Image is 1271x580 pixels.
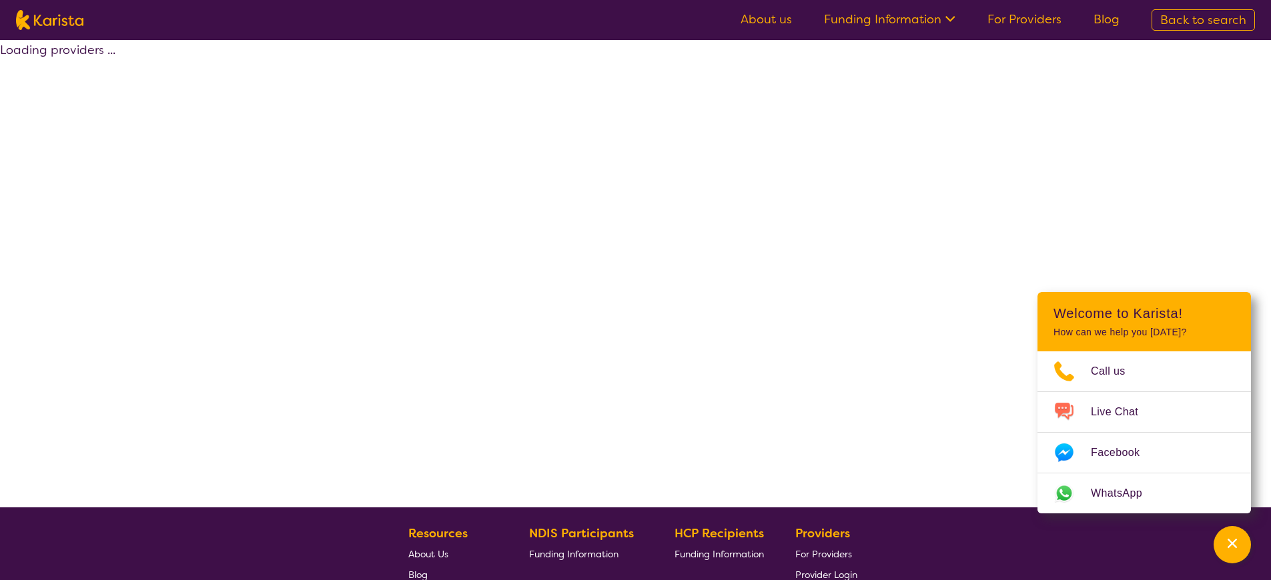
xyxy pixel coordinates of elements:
[795,543,857,564] a: For Providers
[1053,305,1235,321] h2: Welcome to Karista!
[1091,483,1158,503] span: WhatsApp
[408,525,468,541] b: Resources
[529,548,618,560] span: Funding Information
[987,11,1062,27] a: For Providers
[529,543,644,564] a: Funding Information
[824,11,955,27] a: Funding Information
[795,548,852,560] span: For Providers
[16,10,83,30] img: Karista logo
[795,525,850,541] b: Providers
[1214,526,1251,563] button: Channel Menu
[1152,9,1255,31] a: Back to search
[1037,292,1251,513] div: Channel Menu
[1160,12,1246,28] span: Back to search
[1053,327,1235,338] p: How can we help you [DATE]?
[1091,443,1156,463] span: Facebook
[741,11,792,27] a: About us
[1094,11,1120,27] a: Blog
[408,548,448,560] span: About Us
[1037,473,1251,513] a: Web link opens in a new tab.
[675,525,764,541] b: HCP Recipients
[675,543,764,564] a: Funding Information
[675,548,764,560] span: Funding Information
[529,525,634,541] b: NDIS Participants
[1091,402,1154,422] span: Live Chat
[1091,361,1142,381] span: Call us
[1037,351,1251,513] ul: Choose channel
[408,543,498,564] a: About Us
